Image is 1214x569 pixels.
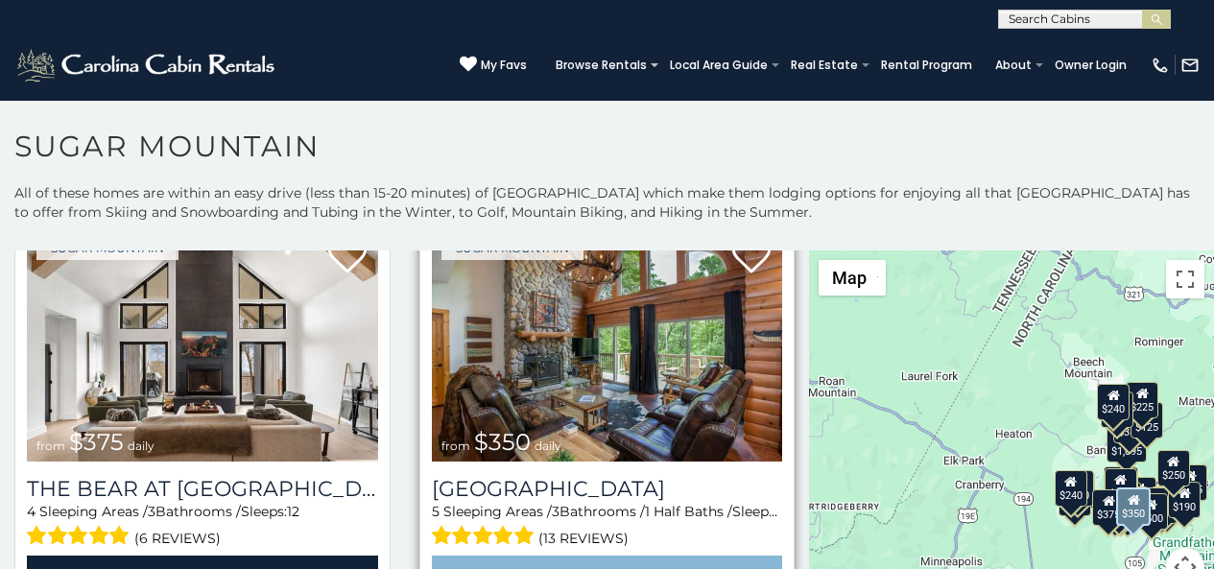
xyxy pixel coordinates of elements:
[128,439,155,453] span: daily
[27,502,378,551] div: Sleeping Areas / Bathrooms / Sleeps:
[432,226,783,462] a: Grouse Moor Lodge from $350 daily
[36,439,65,453] span: from
[832,268,867,288] span: Map
[1124,477,1156,513] div: $200
[27,476,378,502] h3: The Bear At Sugar Mountain
[481,57,527,74] span: My Favs
[27,226,378,462] img: The Bear At Sugar Mountain
[732,238,771,278] a: Add to favorites
[432,503,440,520] span: 5
[27,476,378,502] a: The Bear At [GEOGRAPHIC_DATA]
[1168,482,1201,518] div: $190
[27,503,36,520] span: 4
[778,503,791,520] span: 12
[819,260,886,296] button: Change map style
[1180,56,1200,75] img: mail-regular-white.png
[1151,56,1170,75] img: phone-regular-white.png
[432,476,783,502] a: [GEOGRAPHIC_DATA]
[1116,487,1151,526] div: $350
[1126,382,1158,418] div: $225
[14,46,280,84] img: White-1-2.png
[1093,489,1126,526] div: $375
[460,56,527,75] a: My Favs
[432,476,783,502] h3: Grouse Moor Lodge
[1104,466,1136,503] div: $190
[538,526,629,551] span: (13 reviews)
[27,226,378,462] a: The Bear At Sugar Mountain from $375 daily
[781,52,868,79] a: Real Estate
[134,526,221,551] span: (6 reviews)
[432,226,783,462] img: Grouse Moor Lodge
[328,238,367,278] a: Add to favorites
[546,52,656,79] a: Browse Rentals
[287,503,299,520] span: 12
[148,503,155,520] span: 3
[1175,464,1207,501] div: $155
[1097,384,1130,420] div: $240
[986,52,1041,79] a: About
[552,503,559,520] span: 3
[1131,402,1163,439] div: $125
[535,439,561,453] span: daily
[645,503,732,520] span: 1 Half Baths /
[871,52,982,79] a: Rental Program
[474,428,531,456] span: $350
[432,502,783,551] div: Sleeping Areas / Bathrooms / Sleeps:
[660,52,777,79] a: Local Area Guide
[1055,470,1087,507] div: $240
[1105,468,1137,505] div: $300
[1157,450,1190,486] div: $250
[441,439,470,453] span: from
[1135,493,1168,530] div: $500
[1145,487,1178,524] div: $195
[1166,260,1204,298] button: Toggle fullscreen view
[69,428,124,456] span: $375
[1045,52,1136,79] a: Owner Login
[1107,426,1147,462] div: $1,095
